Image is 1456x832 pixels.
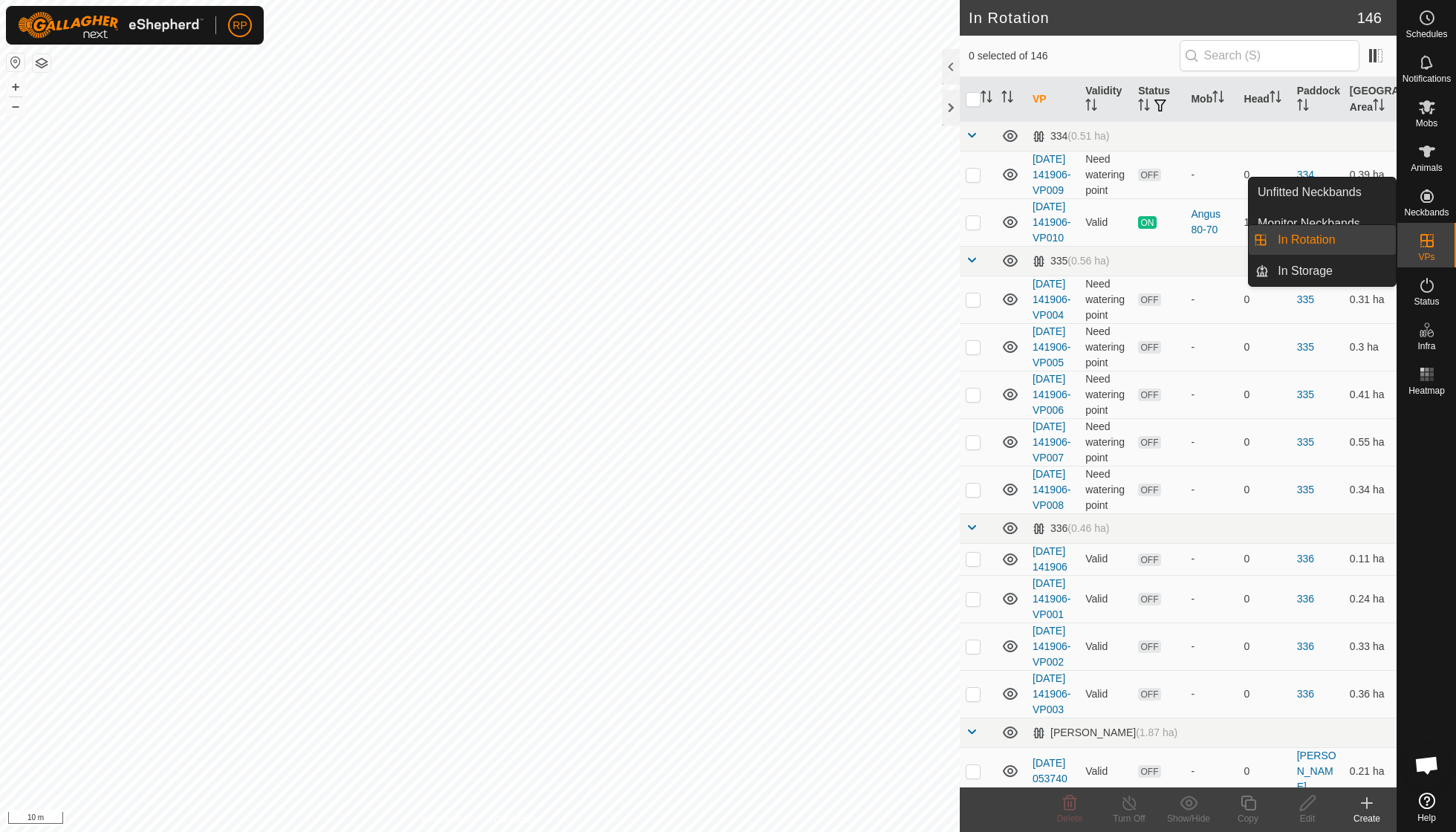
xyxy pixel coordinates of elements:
[1079,466,1132,513] td: Need watering point
[1138,341,1160,354] span: OFF
[1278,262,1333,280] span: In Storage
[1138,293,1160,306] span: OFF
[1344,77,1397,122] th: [GEOGRAPHIC_DATA] Area
[1180,40,1359,71] input: Search (S)
[1278,231,1335,249] span: In Rotation
[1191,339,1232,355] div: -
[1159,812,1218,825] div: Show/Hide
[1238,323,1291,371] td: 0
[1033,420,1070,464] a: [DATE] 141906-VP007
[7,97,25,115] button: –
[1344,747,1397,795] td: 0.21 ha
[1079,198,1132,246] td: Valid
[1297,640,1314,652] a: 336
[1238,77,1291,122] th: Head
[1033,201,1070,244] a: [DATE] 141906-VP010
[1297,593,1314,605] a: 336
[1138,216,1156,229] span: ON
[1033,325,1070,368] a: [DATE] 141906-VP005
[1297,436,1314,448] a: 335
[1079,276,1132,323] td: Need watering point
[1138,765,1160,778] span: OFF
[1238,747,1291,795] td: 0
[1138,436,1160,449] span: OFF
[1033,373,1070,416] a: [DATE] 141906-VP006
[1191,435,1232,450] div: -
[1033,577,1070,620] a: [DATE] 141906-VP001
[1136,727,1177,738] span: (1.87 ha)
[1185,77,1238,122] th: Mob
[1033,625,1070,668] a: [DATE] 141906-VP002
[1373,101,1385,113] p-sorticon: Activate to sort
[1258,215,1360,233] span: Monitor Neckbands
[1344,623,1397,670] td: 0.33 ha
[1238,466,1291,513] td: 0
[1408,386,1445,395] span: Heatmap
[1297,688,1314,700] a: 336
[1405,30,1447,39] span: Schedules
[1079,371,1132,418] td: Need watering point
[1079,151,1132,198] td: Need watering point
[7,53,25,71] button: Reset Map
[1344,276,1397,323] td: 0.31 ha
[1057,813,1083,824] span: Delete
[1079,418,1132,466] td: Need watering point
[1033,255,1109,267] div: 335
[1079,575,1132,623] td: Valid
[1138,640,1160,653] span: OFF
[1238,575,1291,623] td: 0
[1191,387,1232,403] div: -
[1238,276,1291,323] td: 0
[233,18,247,33] span: RP
[1411,163,1443,172] span: Animals
[1191,686,1232,702] div: -
[1291,77,1344,122] th: Paddock
[1278,812,1337,825] div: Edit
[1297,341,1314,353] a: 335
[1138,553,1160,566] span: OFF
[1344,418,1397,466] td: 0.55 ha
[1344,466,1397,513] td: 0.34 ha
[1067,130,1109,142] span: (0.51 ha)
[1270,93,1281,105] p-sorticon: Activate to sort
[1218,812,1278,825] div: Copy
[1297,484,1314,495] a: 335
[1238,670,1291,718] td: 0
[1249,209,1396,238] a: Monitor Neckbands
[1079,543,1132,575] td: Valid
[1033,468,1070,511] a: [DATE] 141906-VP008
[18,12,204,39] img: Gallagher Logo
[1344,371,1397,418] td: 0.41 ha
[1212,93,1224,105] p-sorticon: Activate to sort
[1269,256,1396,286] a: In Storage
[1033,130,1109,143] div: 334
[1138,169,1160,181] span: OFF
[1403,74,1451,83] span: Notifications
[1085,101,1097,113] p-sorticon: Activate to sort
[1191,167,1232,183] div: -
[1138,593,1160,605] span: OFF
[1414,297,1439,306] span: Status
[1033,727,1177,739] div: [PERSON_NAME]
[1238,198,1291,246] td: 18
[1404,208,1449,217] span: Neckbands
[1138,484,1160,496] span: OFF
[1079,747,1132,795] td: Valid
[1067,255,1109,267] span: (0.56 ha)
[1027,77,1079,122] th: VP
[1418,253,1434,261] span: VPs
[969,9,1357,27] h2: In Rotation
[1297,389,1314,400] a: 335
[1191,639,1232,654] div: -
[1238,371,1291,418] td: 0
[1297,169,1314,181] a: 334
[1079,670,1132,718] td: Valid
[1191,482,1232,498] div: -
[1001,93,1013,105] p-sorticon: Activate to sort
[1344,151,1397,198] td: 0.39 ha
[1238,543,1291,575] td: 0
[1191,591,1232,607] div: -
[1079,323,1132,371] td: Need watering point
[1138,389,1160,401] span: OFF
